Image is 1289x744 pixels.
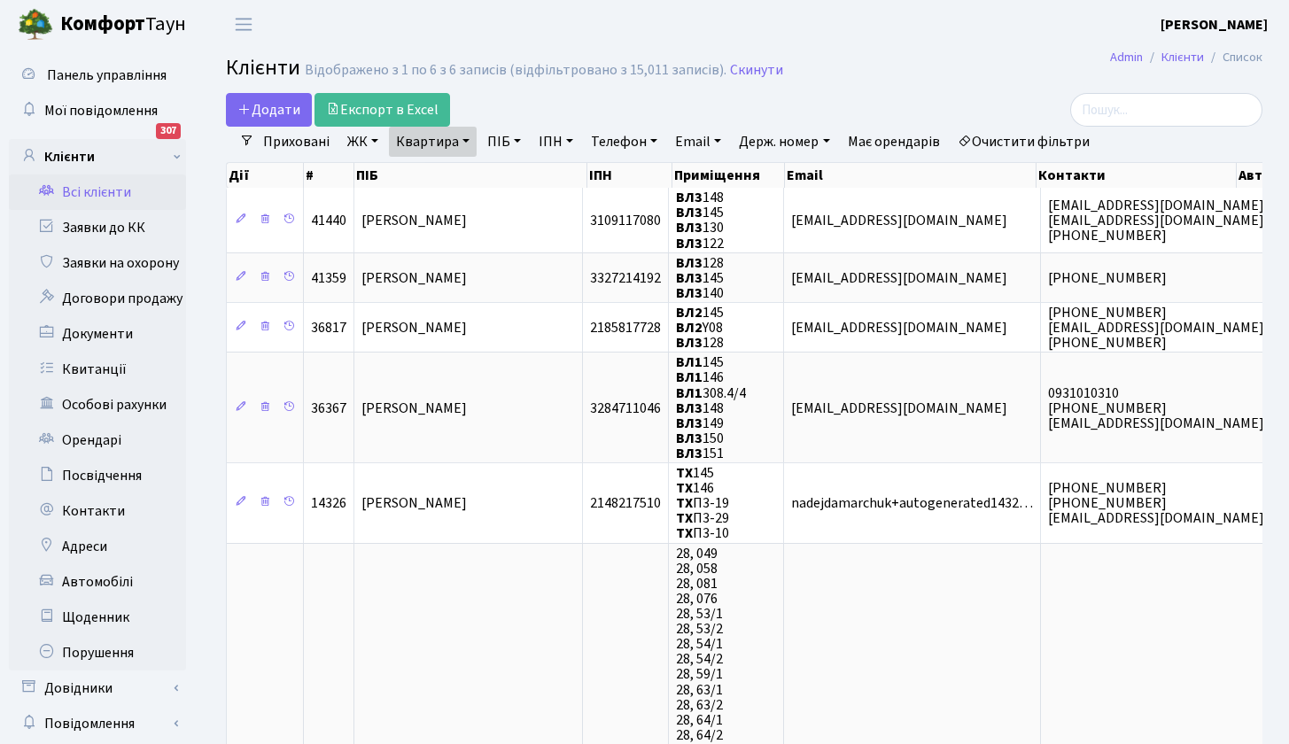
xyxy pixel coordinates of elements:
span: [EMAIL_ADDRESS][DOMAIN_NAME] [791,268,1007,288]
span: 148 145 130 122 [676,188,724,252]
b: ВЛ3 [676,219,703,238]
button: Переключити навігацію [221,10,266,39]
a: Додати [226,93,312,127]
b: ВЛ3 [676,283,703,303]
a: Всі клієнти [9,174,186,210]
b: ВЛ2 [676,303,703,322]
th: Приміщення [672,163,785,188]
b: ВЛ3 [676,253,703,273]
img: logo.png [18,7,53,43]
span: [PHONE_NUMBER] [PHONE_NUMBER] [EMAIL_ADDRESS][DOMAIN_NAME] [1048,478,1264,528]
input: Пошук... [1070,93,1262,127]
b: ВЛ3 [676,268,703,288]
span: Панель управління [47,66,167,85]
a: Заявки на охорону [9,245,186,281]
span: 145 Y08 128 [676,303,724,353]
span: Додати [237,100,300,120]
a: Держ. номер [732,127,836,157]
span: 3327214192 [590,268,661,288]
span: 145 146 308.4/4 148 149 150 151 [676,353,746,463]
span: Клієнти [226,52,300,83]
a: Мої повідомлення307 [9,93,186,128]
a: Договори продажу [9,281,186,316]
b: ТХ [676,493,693,513]
a: Щоденник [9,600,186,635]
span: [EMAIL_ADDRESS][DOMAIN_NAME] [791,318,1007,337]
div: 307 [156,123,181,139]
a: Очистити фільтри [951,127,1097,157]
a: Контакти [9,493,186,529]
a: Квитанції [9,352,186,387]
span: [PERSON_NAME] [361,318,467,337]
b: ВЛ3 [676,333,703,353]
th: Дії [227,163,304,188]
b: ВЛ1 [676,384,703,403]
b: ВЛ3 [676,414,703,433]
li: Список [1204,48,1262,67]
b: [PERSON_NAME] [1161,15,1268,35]
span: [PHONE_NUMBER] [EMAIL_ADDRESS][DOMAIN_NAME] [PHONE_NUMBER] [1048,303,1264,353]
b: ТХ [676,478,693,498]
a: ПІБ [480,127,528,157]
a: Автомобілі [9,564,186,600]
span: 36367 [311,399,346,418]
a: Адреси [9,529,186,564]
nav: breadcrumb [1083,39,1289,76]
b: Комфорт [60,10,145,38]
th: ПІБ [354,163,586,188]
span: 145 146 П3-19 П3-29 П3-10 [676,463,729,543]
span: 128 145 140 [676,253,724,303]
a: ІПН [532,127,580,157]
span: 41359 [311,268,346,288]
b: ВЛ1 [676,353,703,372]
span: Таун [60,10,186,40]
a: Посвідчення [9,458,186,493]
a: [PERSON_NAME] [1161,14,1268,35]
div: Відображено з 1 по 6 з 6 записів (відфільтровано з 15,011 записів). [305,62,726,79]
span: [PERSON_NAME] [361,399,467,418]
b: ВЛ3 [676,429,703,448]
a: Довідники [9,670,186,706]
a: ЖК [340,127,385,157]
span: 2148217510 [590,493,661,513]
span: 36817 [311,318,346,337]
a: Особові рахунки [9,387,186,422]
b: ВЛ3 [676,203,703,222]
span: 3284711046 [590,399,661,418]
b: ВЛ3 [676,444,703,463]
span: [EMAIL_ADDRESS][DOMAIN_NAME] [791,211,1007,230]
a: Телефон [584,127,664,157]
a: Має орендарів [841,127,947,157]
a: Квартира [389,127,477,157]
a: Орендарі [9,422,186,458]
span: Мої повідомлення [44,101,158,120]
th: ІПН [587,163,673,188]
span: [EMAIL_ADDRESS][DOMAIN_NAME] [791,399,1007,418]
b: ВЛ3 [676,188,703,207]
th: Email [785,163,1037,188]
span: 3109117080 [590,211,661,230]
span: [PERSON_NAME] [361,211,467,230]
a: Клієнти [1161,48,1204,66]
a: Скинути [730,62,783,79]
th: Контакти [1037,163,1237,188]
b: ТХ [676,524,693,544]
span: [PHONE_NUMBER] [1048,268,1167,288]
span: [PERSON_NAME] [361,268,467,288]
span: [PERSON_NAME] [361,493,467,513]
b: ВЛ1 [676,368,703,388]
span: nadejdamarchuk+autogenerated1432… [791,493,1033,513]
a: Заявки до КК [9,210,186,245]
a: Панель управління [9,58,186,93]
b: ТХ [676,463,693,483]
a: Email [668,127,728,157]
b: ТХ [676,508,693,528]
span: [EMAIL_ADDRESS][DOMAIN_NAME] [EMAIL_ADDRESS][DOMAIN_NAME] [PHONE_NUMBER] [1048,196,1264,245]
span: 41440 [311,211,346,230]
a: Документи [9,316,186,352]
a: Admin [1110,48,1143,66]
span: 2185817728 [590,318,661,337]
a: Експорт в Excel [314,93,450,127]
span: 0931010310 [PHONE_NUMBER] [EMAIL_ADDRESS][DOMAIN_NAME] [1048,384,1264,433]
b: ВЛ3 [676,234,703,253]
